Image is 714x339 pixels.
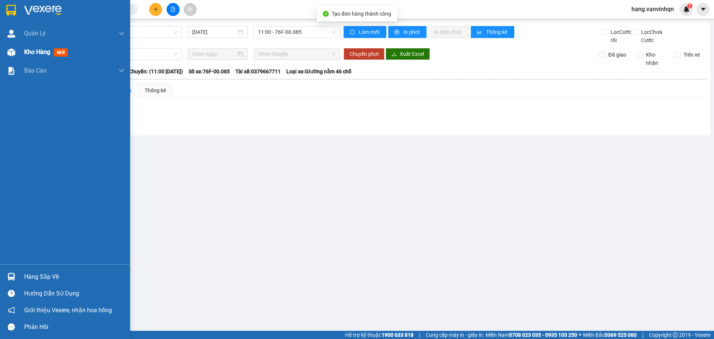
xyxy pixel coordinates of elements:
[119,31,125,36] span: down
[700,6,707,13] span: caret-down
[7,48,15,56] img: warehouse-icon
[129,67,183,76] span: Chuyến: (11:00 [DATE])
[428,26,469,38] button: In đơn chọn
[344,48,385,60] button: Chuyển phơi
[608,28,633,44] span: Lọc Cước rồi
[625,4,680,14] span: hang.vanvinhqn
[583,331,637,339] span: Miền Bắc
[605,332,637,338] strong: 0369 525 060
[119,68,125,74] span: down
[187,7,193,12] span: aim
[403,28,421,36] span: In phơi
[7,273,15,281] img: warehouse-icon
[24,66,46,75] span: Báo cáo
[54,48,68,57] span: mới
[24,48,50,55] span: Kho hàng
[681,51,703,59] span: Trên xe
[258,26,335,38] span: 11:00 - 76F-00.085
[332,11,391,17] span: Tạo đơn hàng thành công
[509,332,577,338] strong: 0708 023 035 - 0935 103 250
[24,271,125,282] div: Hàng sắp về
[323,11,329,17] span: check-circle
[471,26,514,38] button: bar-chartThống kê
[192,28,237,36] input: 12/10/2025
[258,48,335,60] span: Chọn chuyến
[7,67,15,75] img: solution-icon
[688,3,691,9] span: 1
[24,306,112,315] span: Giới thiệu Vexere, nhận hoa hồng
[605,51,629,59] span: Đã giao
[579,333,581,336] span: ⚪️
[8,323,15,330] span: message
[235,67,281,76] span: Tài xế: 0379667711
[697,3,710,16] button: caret-down
[394,29,401,35] span: printer
[683,6,690,13] img: icon-new-feature
[145,86,166,95] div: Thống kê
[350,29,356,35] span: sync
[426,331,484,339] span: Cung cấp máy in - giấy in:
[184,3,197,16] button: aim
[189,67,230,76] span: Số xe: 76F-00.085
[7,30,15,38] img: warehouse-icon
[167,3,180,16] button: file-add
[419,331,420,339] span: |
[638,28,676,44] span: Lọc Chưa Cước
[477,29,483,35] span: bar-chart
[153,7,158,12] span: plus
[344,26,386,38] button: syncLàm mới
[382,332,414,338] strong: 1900 633 818
[643,51,669,67] span: Kho nhận
[345,331,414,339] span: Hỗ trợ kỹ thuật:
[24,288,125,299] div: Hướng dẫn sử dụng
[170,7,176,12] span: file-add
[388,26,427,38] button: printerIn phơi
[24,322,125,333] div: Phản hồi
[486,331,577,339] span: Miền Nam
[359,28,380,36] span: Làm mới
[642,331,643,339] span: |
[486,28,508,36] span: Thống kê
[24,29,46,38] span: Quản Lý
[8,307,15,314] span: notification
[673,332,678,338] span: copyright
[687,3,692,9] sup: 1
[386,48,430,60] button: downloadXuất Excel
[6,5,16,16] img: logo-vxr
[192,50,237,58] input: Chọn ngày
[8,290,15,297] span: question-circle
[286,67,351,76] span: Loại xe: Giường nằm 46 chỗ
[149,3,162,16] button: plus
